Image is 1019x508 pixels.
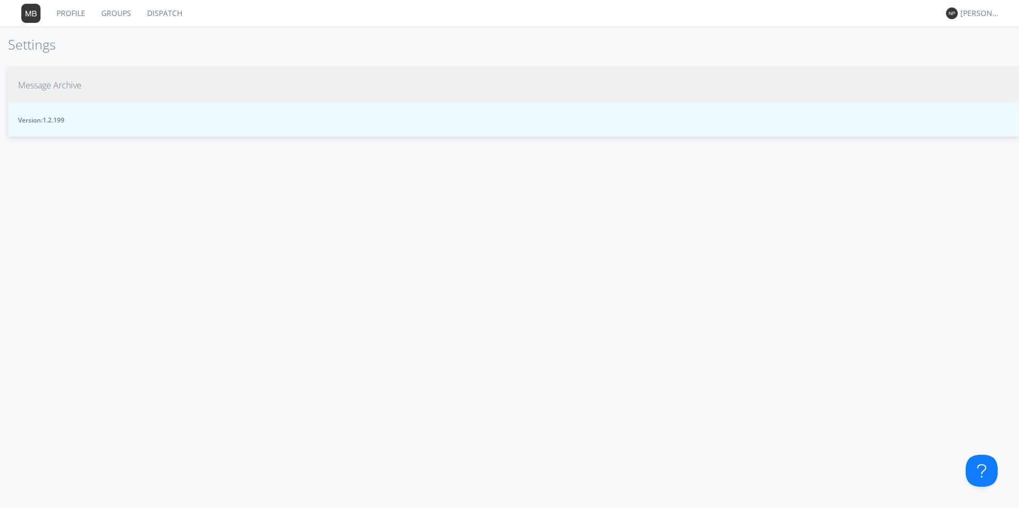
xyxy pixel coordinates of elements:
button: Message Archive [8,68,1019,103]
iframe: Toggle Customer Support [966,455,998,487]
button: Version:1.2.199 [8,102,1019,137]
span: Version: 1.2.199 [18,116,1009,125]
img: 373638.png [946,7,958,19]
span: Message Archive [18,79,82,92]
div: [PERSON_NAME] * [960,8,1000,19]
img: 373638.png [21,4,41,23]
